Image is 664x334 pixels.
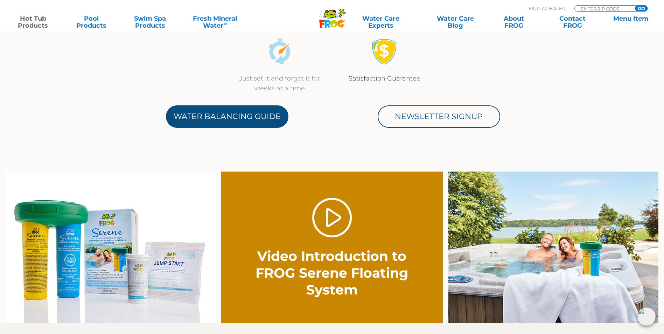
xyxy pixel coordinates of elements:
p: Just set it and forget it for weeks at a time [234,74,325,93]
a: Swim SpaProducts [124,15,176,29]
h2: Video Introduction to FROG Serene Floating System [254,248,410,298]
a: Play Video [312,198,352,237]
img: Satisfaction Guarantee Icon [371,39,398,65]
a: Water CareBlog [429,15,482,29]
a: Fresh MineralWater∞ [182,15,247,29]
a: Hot TubProducts [7,15,59,29]
img: openIcon [637,307,656,326]
a: Water Balancing Guide [166,105,288,128]
a: PoolProducts [65,15,118,29]
a: Newsletter Signup [378,105,500,128]
p: Find A Dealer [529,5,565,12]
input: GO [635,6,648,11]
a: ContactFROG [546,15,599,29]
img: icon-set-and-forget [266,39,293,65]
a: Satisfaction Guarantee [349,75,420,82]
sup: ∞ [223,21,227,26]
a: Water CareExperts [338,15,423,29]
input: Zip Code Form [580,6,627,12]
a: Menu Item [605,15,657,29]
a: AboutFROG [488,15,540,29]
img: serene-family [6,172,216,323]
img: serene-floater-hottub [448,172,658,323]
